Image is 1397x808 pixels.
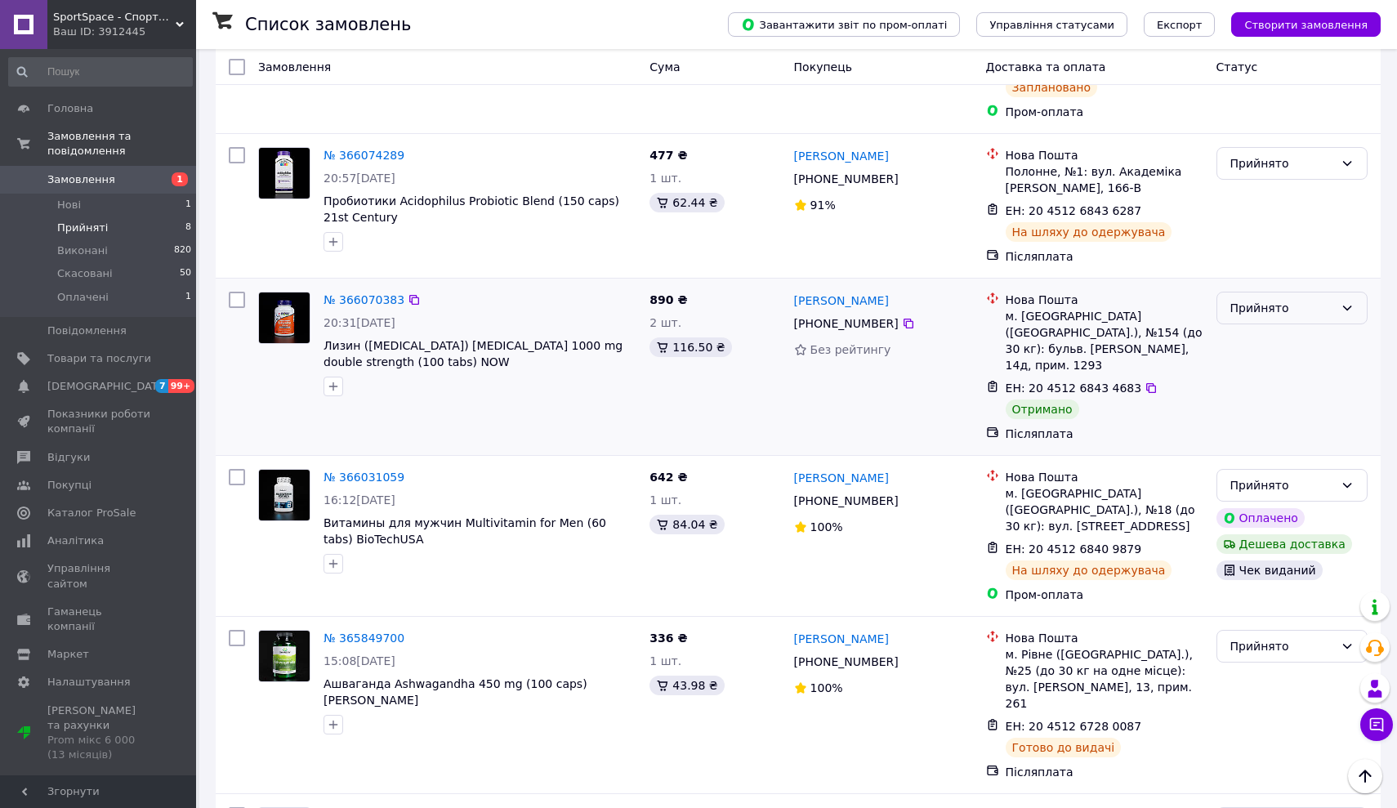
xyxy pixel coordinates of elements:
[1006,163,1203,196] div: Полонне, №1: вул. Академіка [PERSON_NAME], 166-В
[324,339,623,368] a: Лизин ([MEDICAL_DATA]) [MEDICAL_DATA] 1000 mg double strength (100 tabs) NOW
[794,470,889,486] a: [PERSON_NAME]
[324,493,395,507] span: 16:12[DATE]
[259,148,310,199] img: Фото товару
[649,337,731,357] div: 116.50 ₴
[258,147,310,199] a: Фото товару
[172,172,188,186] span: 1
[1006,292,1203,308] div: Нова Пошта
[1006,630,1203,646] div: Нова Пошта
[53,25,196,39] div: Ваш ID: 3912445
[1006,104,1203,120] div: Пром-оплата
[1006,764,1203,780] div: Післяплата
[324,471,404,484] a: № 366031059
[1230,476,1334,494] div: Прийнято
[649,149,687,162] span: 477 ₴
[976,12,1127,37] button: Управління статусами
[180,266,191,281] span: 50
[794,631,889,647] a: [PERSON_NAME]
[57,221,108,235] span: Прийняті
[1006,587,1203,603] div: Пром-оплата
[258,469,310,521] a: Фото товару
[1215,17,1381,30] a: Створити замовлення
[324,516,606,546] a: Витамины для мужчин Multivitamin for Men (60 tabs) BioTechUSA
[259,470,310,520] img: Фото товару
[649,60,680,74] span: Cума
[649,493,681,507] span: 1 шт.
[989,19,1114,31] span: Управління статусами
[1006,222,1172,242] div: На шляху до одержувача
[649,515,724,534] div: 84.04 ₴
[1216,560,1323,580] div: Чек виданий
[649,654,681,667] span: 1 шт.
[1157,19,1203,31] span: Експорт
[1006,426,1203,442] div: Післяплата
[649,676,724,695] div: 43.98 ₴
[47,647,89,662] span: Маркет
[47,351,151,366] span: Товари та послуги
[324,194,619,224] a: Пробиотики Acidophilus Probiotic Blend (150 caps) 21st Century
[794,60,852,74] span: Покупець
[47,605,151,634] span: Гаманець компанії
[649,316,681,329] span: 2 шт.
[1006,646,1203,712] div: м. Рівне ([GEOGRAPHIC_DATA].), №25 (до 30 кг на одне місце): вул. [PERSON_NAME], 13, прим. 261
[1006,560,1172,580] div: На шляху до одержувача
[47,379,168,394] span: [DEMOGRAPHIC_DATA]
[47,129,196,158] span: Замовлення та повідомлення
[649,471,687,484] span: 642 ₴
[810,681,843,694] span: 100%
[791,650,902,673] div: [PHONE_NUMBER]
[1230,154,1334,172] div: Прийнято
[1216,508,1305,528] div: Оплачено
[47,407,151,436] span: Показники роботи компанії
[986,60,1106,74] span: Доставка та оплата
[1006,308,1203,373] div: м. [GEOGRAPHIC_DATA] ([GEOGRAPHIC_DATA].), №154 (до 30 кг): бульв. [PERSON_NAME], 14д, прим. 1293
[791,489,902,512] div: [PHONE_NUMBER]
[1006,469,1203,485] div: Нова Пошта
[324,293,404,306] a: № 366070383
[1216,60,1258,74] span: Статус
[324,632,404,645] a: № 365849700
[1006,248,1203,265] div: Післяплата
[324,149,404,162] a: № 366074289
[324,677,587,707] span: Ашваганда Ashwagandha 450 mg (100 caps) [PERSON_NAME]
[258,630,310,682] a: Фото товару
[1230,299,1334,317] div: Прийнято
[185,290,191,305] span: 1
[1348,759,1382,793] button: Наверх
[1360,708,1393,741] button: Чат з покупцем
[47,506,136,520] span: Каталог ProSale
[47,450,90,465] span: Відгуки
[1216,534,1352,554] div: Дешева доставка
[649,172,681,185] span: 1 шт.
[649,632,687,645] span: 336 ₴
[324,316,395,329] span: 20:31[DATE]
[1006,400,1079,419] div: Отримано
[791,167,902,190] div: [PHONE_NUMBER]
[741,17,947,32] span: Завантажити звіт по пром-оплаті
[8,57,193,87] input: Пошук
[649,293,687,306] span: 890 ₴
[1244,19,1368,31] span: Створити замовлення
[47,101,93,116] span: Головна
[259,631,310,681] img: Фото товару
[47,324,127,338] span: Повідомлення
[258,60,331,74] span: Замовлення
[185,198,191,212] span: 1
[1006,738,1122,757] div: Готово до видачі
[57,243,108,258] span: Виконані
[47,533,104,548] span: Аналітика
[47,703,151,763] span: [PERSON_NAME] та рахунки
[1006,147,1203,163] div: Нова Пошта
[794,148,889,164] a: [PERSON_NAME]
[168,379,195,393] span: 99+
[1006,542,1142,556] span: ЕН: 20 4512 6840 9879
[649,193,724,212] div: 62.44 ₴
[185,221,191,235] span: 8
[57,198,81,212] span: Нові
[1006,78,1098,97] div: Заплановано
[1006,204,1142,217] span: ЕН: 20 4512 6843 6287
[57,266,113,281] span: Скасовані
[324,172,395,185] span: 20:57[DATE]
